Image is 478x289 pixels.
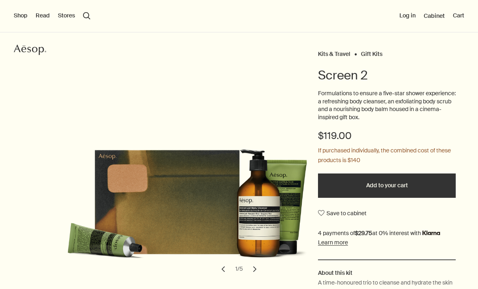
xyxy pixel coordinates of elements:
[67,121,308,278] div: Screen 2
[69,121,310,268] img: Recycled cardboard gift box with shades of green hue
[318,50,350,54] a: Kits & Travel
[36,12,50,20] button: Read
[58,12,75,20] button: Stores
[318,173,456,198] button: Add to your cart - $119.00
[318,278,452,287] p: A time-honoured trio to cleanse and hydrate the skin
[72,121,313,268] img: Base of recycled cardboard gift box.
[453,12,464,20] button: Cart
[318,90,456,121] p: Formulations to ensure a five-star shower experience: a refreshing body cleanser, an exfoliating ...
[77,121,318,268] img: Back of recycled cardboard gift box.
[67,121,308,268] img: Geranium Leaf Body Care formulations alongside a recycled cardboard gift box.
[361,50,382,54] a: Gift Kits
[318,67,456,83] h1: Screen 2
[12,42,48,60] a: Aesop
[83,12,90,19] button: Open search
[318,268,456,277] h2: About this kit
[246,260,264,278] button: next slide
[318,129,352,142] span: $119.00
[424,12,445,19] a: Cabinet
[318,206,367,220] button: Save to cabinet
[14,44,46,56] svg: Aesop
[214,260,232,278] button: previous slide
[399,12,416,20] button: Log in
[74,121,315,268] img: Side of recycled cardboard gift box
[14,12,28,20] button: Shop
[318,146,456,165] p: If purchased individually, the combined cost of these products is $140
